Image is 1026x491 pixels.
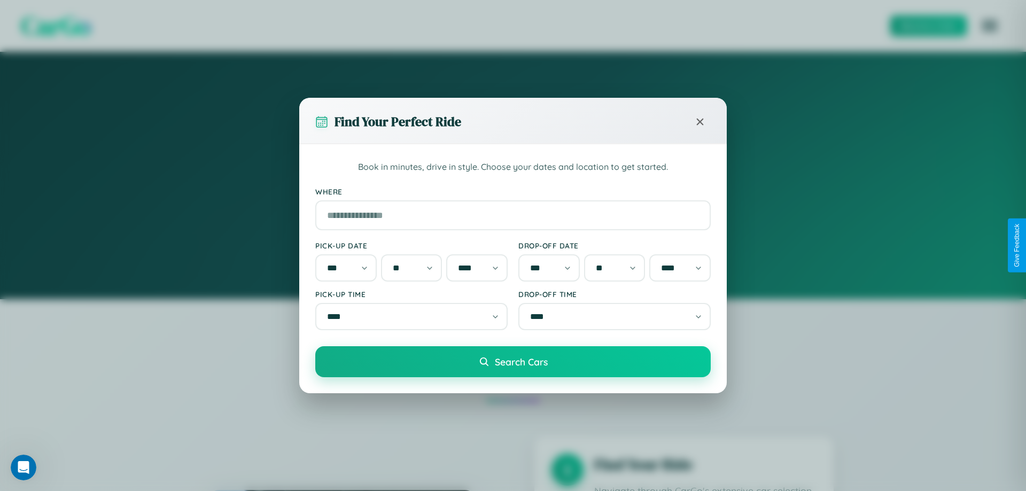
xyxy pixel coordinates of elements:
label: Where [315,187,711,196]
label: Drop-off Date [518,241,711,250]
label: Drop-off Time [518,290,711,299]
h3: Find Your Perfect Ride [335,113,461,130]
label: Pick-up Date [315,241,508,250]
button: Search Cars [315,346,711,377]
label: Pick-up Time [315,290,508,299]
p: Book in minutes, drive in style. Choose your dates and location to get started. [315,160,711,174]
span: Search Cars [495,356,548,368]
